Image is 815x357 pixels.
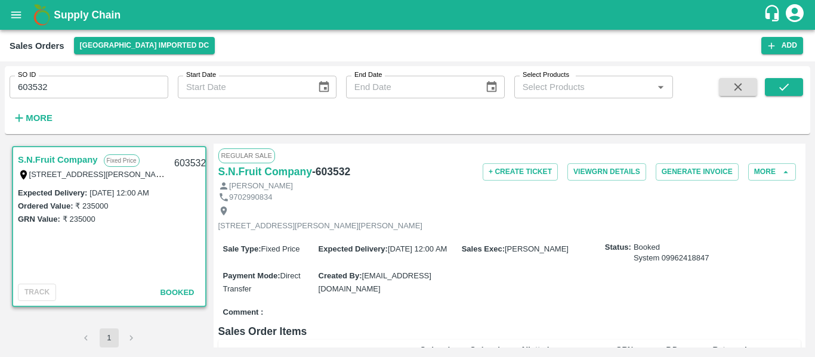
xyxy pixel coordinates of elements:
h6: Sales Order Items [218,323,801,340]
span: Regular Sale [218,148,275,163]
strong: More [26,113,53,123]
label: Start Date [186,70,216,80]
label: ₹ 235000 [75,201,108,210]
button: More [10,108,55,128]
a: Supply Chain [54,7,763,23]
nav: pagination navigation [75,328,143,347]
div: 603532 [167,150,213,178]
label: Sale Type : [223,244,261,253]
button: page 1 [100,328,119,347]
input: Start Date [178,76,308,98]
p: [PERSON_NAME] [229,181,293,192]
a: S.N.Fruit Company [218,163,313,180]
label: Select Products [523,70,569,80]
span: Fixed Price [261,244,300,253]
div: System 09962418847 [634,253,709,264]
label: Expected Delivery : [18,188,87,197]
span: Booked [634,242,709,264]
label: Comment : [223,307,264,318]
button: More [748,163,796,181]
label: Ordered Value: [18,201,73,210]
input: Enter SO ID [10,76,168,98]
a: S.N.Fruit Company [18,152,98,167]
label: Payment Mode : [223,271,280,280]
button: Choose date [480,76,503,98]
div: Sales Orders [10,38,64,54]
span: [PERSON_NAME] [505,244,569,253]
label: [DATE] 12:00 AM [89,188,149,197]
label: [STREET_ADDRESS][PERSON_NAME][PERSON_NAME] [29,169,233,179]
button: Add [761,37,803,54]
div: account of current user [784,2,805,27]
label: Sales Exec : [462,244,505,253]
p: [STREET_ADDRESS][PERSON_NAME][PERSON_NAME] [218,221,422,232]
input: Select Products [518,79,650,95]
div: customer-support [763,4,784,26]
button: open drawer [2,1,30,29]
span: [EMAIL_ADDRESS][DOMAIN_NAME] [319,271,431,293]
button: ViewGRN Details [567,163,646,181]
span: [DATE] 12:00 AM [388,244,447,253]
input: End Date [346,76,476,98]
button: Choose date [313,76,335,98]
label: GRN Value: [18,215,60,223]
button: Open [653,79,668,95]
p: 9702990834 [229,192,272,203]
label: Status: [605,242,631,253]
label: SO ID [18,70,36,80]
span: Booked [160,288,194,297]
label: Created By : [319,271,362,280]
h6: - 603532 [312,163,350,180]
button: Generate Invoice [656,163,739,181]
span: Direct Transfer [223,271,301,293]
button: + Create Ticket [483,163,558,181]
img: logo [30,3,54,27]
button: Select DC [74,37,215,54]
label: ₹ 235000 [63,215,95,223]
label: Expected Delivery : [319,244,388,253]
p: Fixed Price [104,154,140,167]
b: Supply Chain [54,9,121,21]
label: End Date [354,70,382,80]
b: Product [228,346,257,355]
